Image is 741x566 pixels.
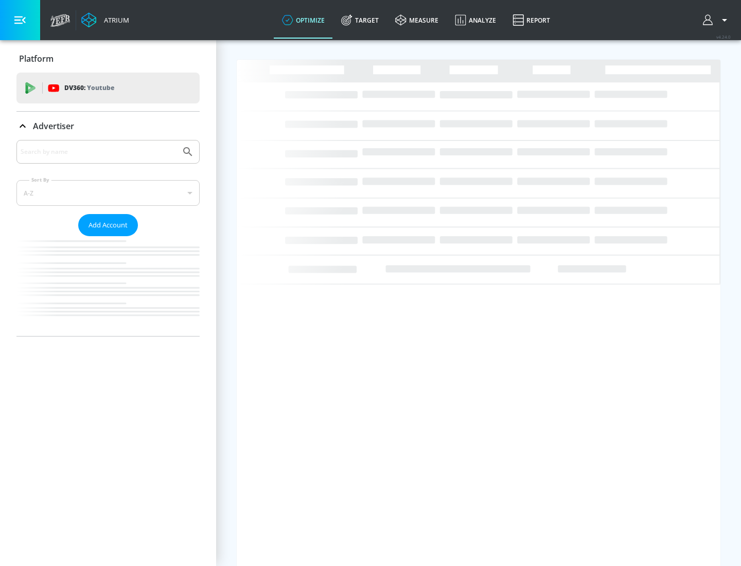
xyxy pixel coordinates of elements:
div: A-Z [16,180,200,206]
nav: list of Advertiser [16,236,200,336]
div: Platform [16,44,200,73]
a: Atrium [81,12,129,28]
a: Report [504,2,558,39]
div: DV360: Youtube [16,73,200,103]
span: v 4.24.0 [716,34,731,40]
label: Sort By [29,176,51,183]
div: Advertiser [16,112,200,140]
p: Advertiser [33,120,74,132]
div: Advertiser [16,140,200,336]
a: measure [387,2,447,39]
button: Add Account [78,214,138,236]
p: Youtube [87,82,114,93]
input: Search by name [21,145,177,158]
a: optimize [274,2,333,39]
div: Atrium [100,15,129,25]
a: Target [333,2,387,39]
span: Add Account [89,219,128,231]
p: Platform [19,53,54,64]
p: DV360: [64,82,114,94]
a: Analyze [447,2,504,39]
